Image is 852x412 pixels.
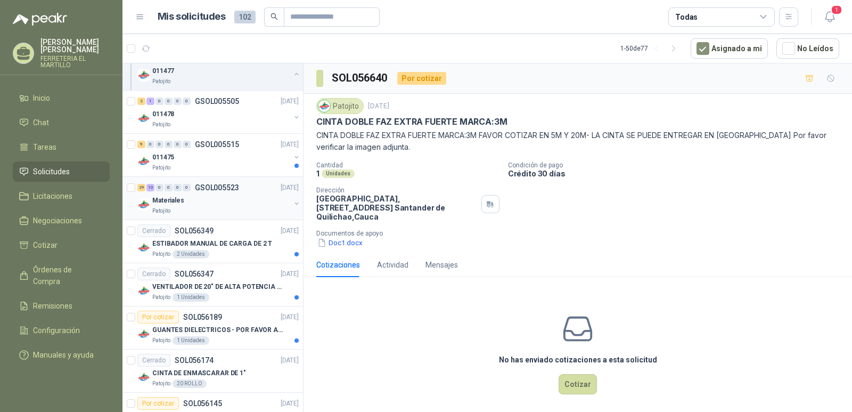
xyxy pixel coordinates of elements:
div: 1 Unidades [173,336,209,345]
p: [DATE] [368,101,389,111]
p: Cantidad [316,161,499,169]
p: [DATE] [281,226,299,236]
button: 1 [820,7,839,27]
div: 0 [174,141,182,148]
div: 0 [165,98,173,105]
div: 29 [137,184,145,191]
div: Cotizaciones [316,259,360,271]
p: Patojito [152,250,170,258]
button: Cotizar [559,374,597,394]
a: Remisiones [13,296,110,316]
span: 1 [831,5,842,15]
span: Chat [33,117,49,128]
a: CerradoSOL056174[DATE] Company LogoCINTA DE ENMASCARAR DE 1"Patojito20 ROLLO [122,350,303,393]
a: Tareas [13,137,110,157]
p: 011478 [152,109,174,119]
p: [GEOGRAPHIC_DATA], [STREET_ADDRESS] Santander de Quilichao , Cauca [316,194,477,221]
a: 4 1 0 0 0 0 GSOL005496[DATE] Company Logo011477Patojito [137,52,301,86]
div: 9 [137,141,145,148]
p: SOL056145 [183,400,222,407]
div: 1 Unidades [173,293,209,302]
p: SOL056174 [175,357,214,364]
button: Asignado a mi [691,38,768,59]
img: Company Logo [318,100,330,112]
p: GSOL005505 [195,98,239,105]
div: 0 [183,184,191,191]
span: Inicio [33,92,50,104]
a: Manuales y ayuda [13,345,110,365]
a: 29 10 0 0 0 0 GSOL005523[DATE] Company LogoMaterialesPatojito [137,181,301,215]
img: Company Logo [137,198,150,211]
div: 0 [165,141,173,148]
div: 2 Unidades [173,250,209,258]
h3: No has enviado cotizaciones a esta solicitud [499,354,657,366]
span: Órdenes de Compra [33,264,100,287]
p: SOL056347 [175,270,214,278]
p: 011475 [152,152,174,163]
div: Cerrado [137,354,170,367]
img: Company Logo [137,371,150,384]
div: 1 - 50 de 77 [620,40,682,57]
p: Patojito [152,336,170,345]
div: 2 [137,98,145,105]
span: Configuración [33,325,80,336]
span: Manuales y ayuda [33,349,94,361]
p: Patojito [152,164,170,172]
p: Patojito [152,77,170,86]
span: Tareas [33,141,56,153]
p: 1 [316,169,319,178]
p: [DATE] [281,399,299,409]
div: Unidades [322,169,355,178]
a: CerradoSOL056347[DATE] Company LogoVENTILADOR DE 20" DE ALTA POTENCIA PARA ANCLAR A LA PAREDPatoj... [122,263,303,306]
a: Órdenes de Compra [13,260,110,292]
p: GSOL005515 [195,141,239,148]
div: Todas [675,11,698,23]
p: SOL056349 [175,227,214,235]
div: 0 [155,184,163,191]
div: Por cotizar [137,397,179,410]
p: Patojito [152,120,170,129]
img: Company Logo [137,112,150,125]
a: Inicio [13,88,110,108]
button: Doc1.docx [316,237,364,248]
div: 0 [183,98,191,105]
div: 0 [174,98,182,105]
p: CINTA DOBLE FAZ EXTRA FUERTE MARCA:3M [316,116,507,127]
span: Licitaciones [33,190,72,202]
p: CINTA DOBLE FAZ EXTRA FUERTE MARCA:3M FAVOR COTIZAR EN 5M Y 20M- LA CINTA SE PUEDE ENTREGAR EN [G... [316,130,839,153]
p: 011477 [152,66,174,76]
a: Cotizar [13,235,110,255]
div: Cerrado [137,224,170,237]
p: [DATE] [281,96,299,107]
a: CerradoSOL056349[DATE] Company LogoESTIBADOR MANUAL DE CARGA DE 2 TPatojito2 Unidades [122,220,303,263]
span: search [271,13,278,20]
p: Patojito [152,379,170,388]
a: Por cotizarSOL056189[DATE] Company LogoGUANTES DIELECTRICOS - POR FAVOR ADJUNTAR SU FICHA TECNICA... [122,306,303,350]
a: Chat [13,112,110,133]
a: Licitaciones [13,186,110,206]
a: Configuración [13,320,110,341]
div: 1 [146,98,154,105]
img: Company Logo [137,69,150,82]
span: Solicitudes [33,166,70,177]
p: [DATE] [281,183,299,193]
img: Company Logo [137,328,150,341]
p: Condición de pago [508,161,848,169]
p: GSOL005523 [195,184,239,191]
span: Remisiones [33,300,72,312]
div: 0 [155,141,163,148]
span: Cotizar [33,239,58,251]
p: [DATE] [281,356,299,366]
p: ESTIBADOR MANUAL DE CARGA DE 2 T [152,239,272,249]
div: Actividad [377,259,408,271]
p: SOL056189 [183,313,222,321]
p: Dirección [316,187,477,194]
a: Solicitudes [13,161,110,182]
div: Patojito [316,98,364,114]
p: [DATE] [281,312,299,322]
div: Por cotizar [397,72,446,85]
p: [DATE] [281,140,299,150]
span: Negociaciones [33,215,82,227]
img: Company Logo [137,285,150,297]
a: 9 0 0 0 0 0 GSOL005515[DATE] Company Logo011475Patojito [137,138,301,172]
